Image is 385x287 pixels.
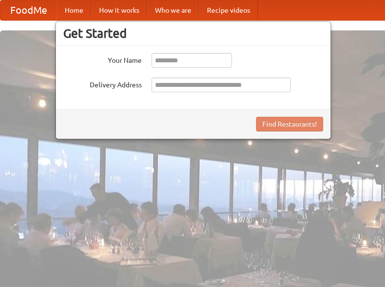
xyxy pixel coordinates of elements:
[0,0,57,20] a: FoodMe
[199,0,258,20] a: Recipe videos
[63,53,142,65] label: Your Name
[57,0,91,20] a: Home
[91,0,147,20] a: How it works
[147,0,199,20] a: Who we are
[256,117,323,131] button: Find Restaurants!
[63,26,323,41] h3: Get Started
[63,78,142,90] label: Delivery Address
